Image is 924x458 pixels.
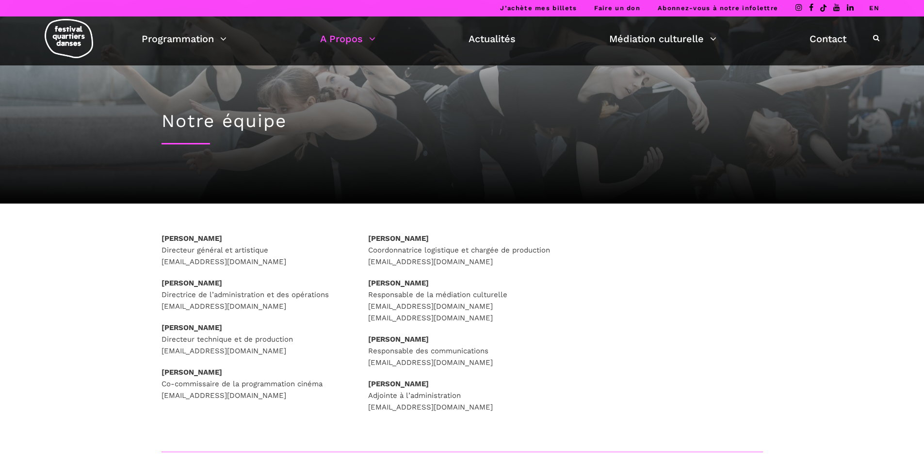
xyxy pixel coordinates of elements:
strong: [PERSON_NAME] [368,234,429,243]
a: Actualités [469,31,516,47]
h1: Notre équipe [162,111,763,132]
a: EN [869,4,879,12]
p: Co-commissaire de la programmation cinéma [EMAIL_ADDRESS][DOMAIN_NAME] [162,366,349,401]
strong: [PERSON_NAME] [368,379,429,388]
p: Responsable des communications [EMAIL_ADDRESS][DOMAIN_NAME] [368,333,556,368]
p: Directrice de l’administration et des opérations [EMAIL_ADDRESS][DOMAIN_NAME] [162,277,349,312]
p: Directeur technique et de production [EMAIL_ADDRESS][DOMAIN_NAME] [162,322,349,357]
p: Adjointe à l’administration [EMAIL_ADDRESS][DOMAIN_NAME] [368,378,556,413]
p: Directeur général et artistique [EMAIL_ADDRESS][DOMAIN_NAME] [162,233,349,268]
p: Responsable de la médiation culturelle [EMAIL_ADDRESS][DOMAIN_NAME] [EMAIL_ADDRESS][DOMAIN_NAME] [368,277,556,324]
strong: [PERSON_NAME] [162,279,222,287]
a: Programmation [142,31,227,47]
a: Contact [810,31,846,47]
a: A Propos [320,31,375,47]
a: Médiation culturelle [609,31,716,47]
strong: [PERSON_NAME] [368,335,429,344]
strong: [PERSON_NAME] [162,368,222,377]
strong: [PERSON_NAME] [368,279,429,287]
a: J’achète mes billets [500,4,577,12]
a: Abonnez-vous à notre infolettre [658,4,778,12]
img: logo-fqd-med [45,19,93,58]
strong: [PERSON_NAME] [162,323,222,332]
a: Faire un don [594,4,640,12]
strong: [PERSON_NAME] [162,234,222,243]
p: Coordonnatrice logistique et chargée de production [EMAIL_ADDRESS][DOMAIN_NAME] [368,233,556,268]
